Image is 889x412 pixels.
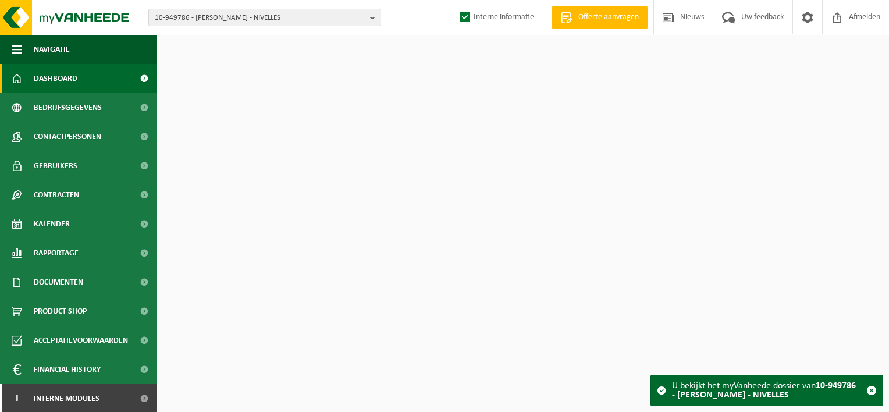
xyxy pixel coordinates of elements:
strong: 10-949786 - [PERSON_NAME] - NIVELLES [672,381,856,400]
a: Offerte aanvragen [552,6,648,29]
span: Kalender [34,209,70,239]
span: Contactpersonen [34,122,101,151]
span: Documenten [34,268,83,297]
span: Dashboard [34,64,77,93]
span: Product Shop [34,297,87,326]
div: U bekijkt het myVanheede dossier van [672,375,860,406]
span: Offerte aanvragen [575,12,642,23]
span: Bedrijfsgegevens [34,93,102,122]
span: 10-949786 - [PERSON_NAME] - NIVELLES [155,9,365,27]
span: Acceptatievoorwaarden [34,326,128,355]
span: Contracten [34,180,79,209]
span: Navigatie [34,35,70,64]
label: Interne informatie [457,9,534,26]
span: Gebruikers [34,151,77,180]
span: Rapportage [34,239,79,268]
button: 10-949786 - [PERSON_NAME] - NIVELLES [148,9,381,26]
span: Financial History [34,355,101,384]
